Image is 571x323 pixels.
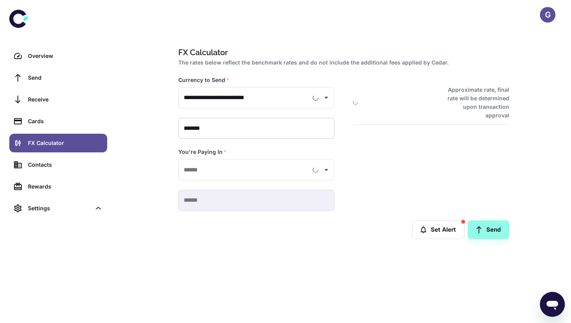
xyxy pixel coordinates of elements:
[9,134,107,152] a: FX Calculator
[9,47,107,65] a: Overview
[9,112,107,131] a: Cards
[28,117,103,126] div: Cards
[9,155,107,174] a: Contacts
[28,73,103,82] div: Send
[9,177,107,196] a: Rewards
[28,182,103,191] div: Rewards
[28,52,103,60] div: Overview
[468,220,509,239] a: Send
[439,86,509,120] h6: Approximate rate, final rate will be determined upon transaction approval
[321,92,332,103] button: Open
[321,164,332,175] button: Open
[9,68,107,87] a: Send
[540,7,555,23] button: G
[412,220,465,239] button: Set Alert
[9,90,107,109] a: Receive
[28,95,103,104] div: Receive
[178,47,506,58] h1: FX Calculator
[178,76,229,84] label: Currency to Send
[178,148,226,156] label: You're Paying In
[540,292,565,317] iframe: Button to launch messaging window
[28,204,91,213] div: Settings
[9,199,107,218] div: Settings
[28,139,103,147] div: FX Calculator
[28,161,103,169] div: Contacts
